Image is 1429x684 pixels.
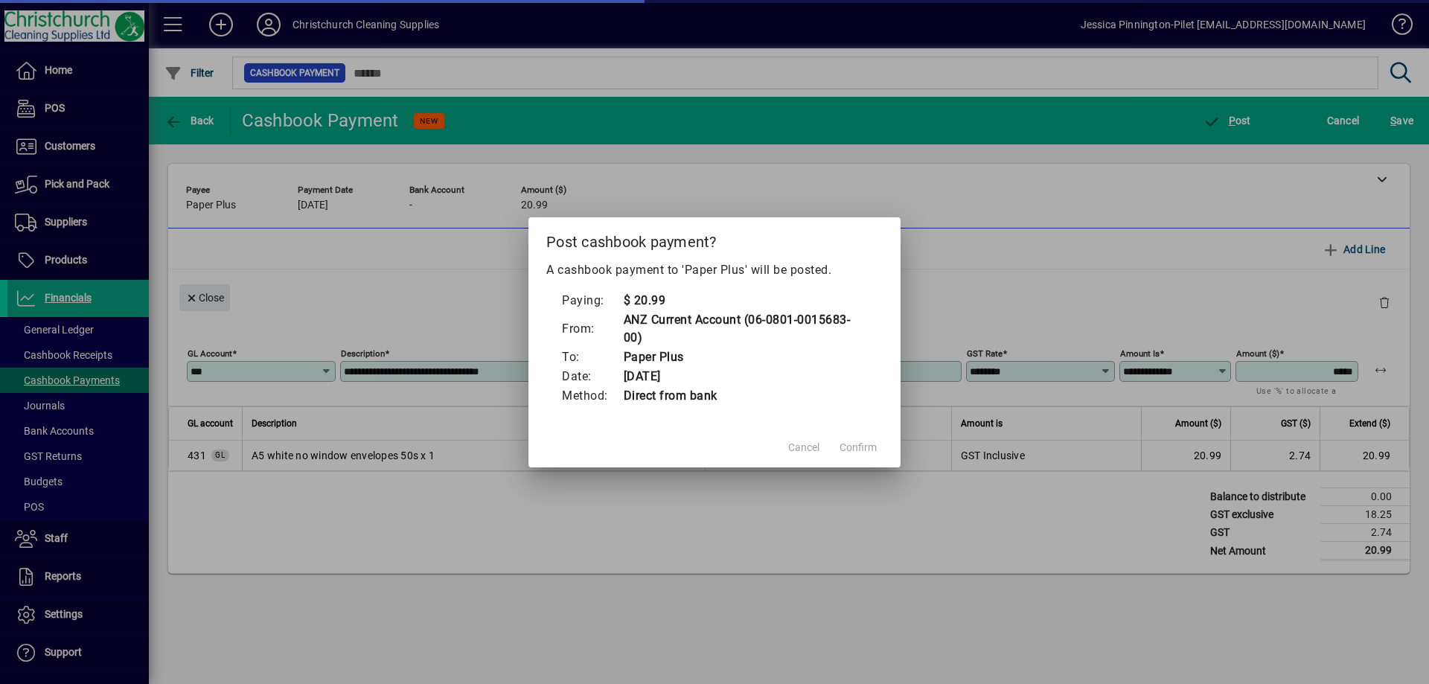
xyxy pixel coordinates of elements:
td: Paper Plus [623,348,869,367]
h2: Post cashbook payment? [528,217,901,261]
td: Method: [561,386,623,406]
td: To: [561,348,623,367]
td: From: [561,310,623,348]
td: Date: [561,367,623,386]
p: A cashbook payment to 'Paper Plus' will be posted. [546,261,883,279]
td: Direct from bank [623,386,869,406]
td: $ 20.99 [623,291,869,310]
td: ANZ Current Account (06-0801-0015683-00) [623,310,869,348]
td: Paying: [561,291,623,310]
td: [DATE] [623,367,869,386]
